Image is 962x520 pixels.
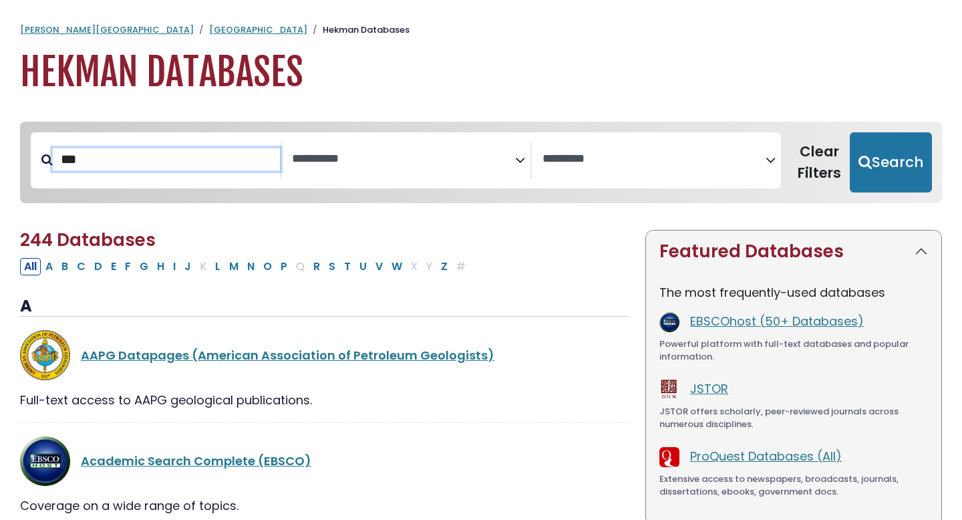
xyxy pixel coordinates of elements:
[81,347,494,364] a: AAPG Datapages (American Association of Petroleum Geologists)
[211,258,224,275] button: Filter Results L
[789,132,850,192] button: Clear Filters
[41,258,57,275] button: Filter Results A
[81,452,311,469] a: Academic Search Complete (EBSCO)
[20,228,156,252] span: 244 Databases
[309,258,324,275] button: Filter Results R
[659,338,928,364] div: Powerful platform with full-text databases and popular information.
[121,258,135,275] button: Filter Results F
[20,297,629,317] h3: A
[107,258,120,275] button: Filter Results E
[20,391,629,409] div: Full-text access to AAPG geological publications.
[20,258,41,275] button: All
[340,258,355,275] button: Filter Results T
[225,258,243,275] button: Filter Results M
[136,258,152,275] button: Filter Results G
[437,258,452,275] button: Filter Results Z
[387,258,406,275] button: Filter Results W
[277,258,291,275] button: Filter Results P
[169,258,180,275] button: Filter Results I
[20,122,942,203] nav: Search filters
[259,258,276,275] button: Filter Results O
[243,258,259,275] button: Filter Results N
[153,258,168,275] button: Filter Results H
[659,283,928,301] p: The most frequently-used databases
[646,231,941,273] button: Featured Databases
[659,473,928,499] div: Extensive access to newspapers, broadcasts, journals, dissertations, ebooks, government docs.
[53,148,280,170] input: Search database by title or keyword
[690,448,842,465] a: ProQuest Databases (All)
[20,23,194,36] a: [PERSON_NAME][GEOGRAPHIC_DATA]
[690,380,728,397] a: JSTOR
[90,258,106,275] button: Filter Results D
[20,257,471,274] div: Alpha-list to filter by first letter of database name
[73,258,90,275] button: Filter Results C
[20,50,942,95] h1: Hekman Databases
[542,152,766,166] textarea: Search
[180,258,195,275] button: Filter Results J
[20,497,629,515] div: Coverage on a wide range of topics.
[850,132,932,192] button: Submit for Search Results
[20,23,942,37] nav: breadcrumb
[659,405,928,431] div: JSTOR offers scholarly, peer-reviewed journals across numerous disciplines.
[209,23,307,36] a: [GEOGRAPHIC_DATA]
[355,258,371,275] button: Filter Results U
[307,23,410,37] li: Hekman Databases
[325,258,339,275] button: Filter Results S
[57,258,72,275] button: Filter Results B
[371,258,387,275] button: Filter Results V
[292,152,515,166] textarea: Search
[690,313,864,330] a: EBSCOhost (50+ Databases)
